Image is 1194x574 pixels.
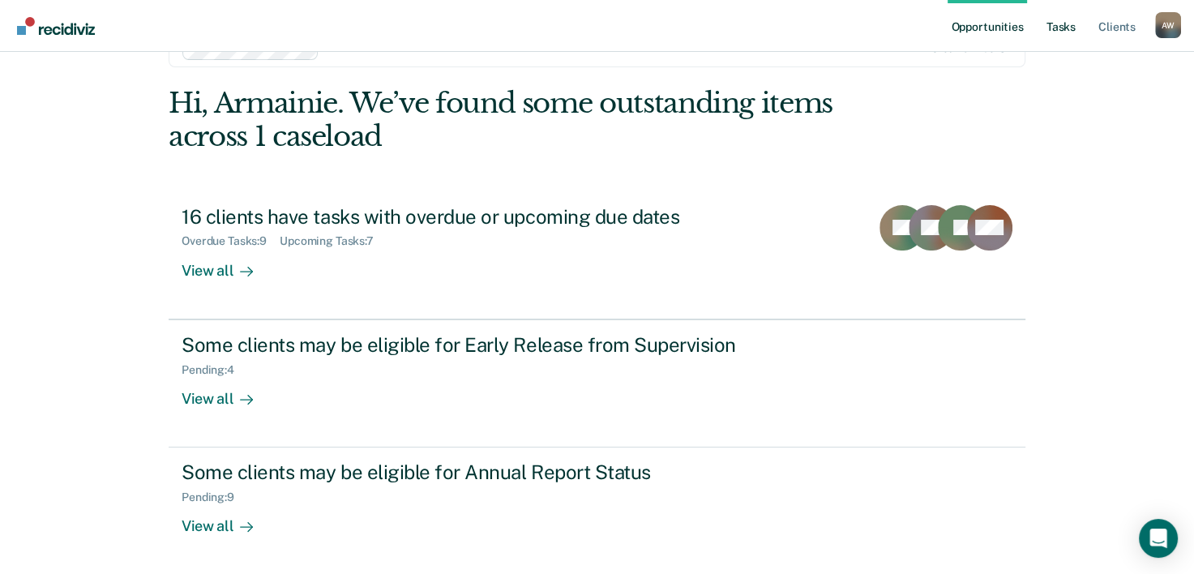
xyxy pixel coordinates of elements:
div: 16 clients have tasks with overdue or upcoming due dates [182,205,751,229]
div: View all [182,376,272,408]
button: Profile dropdown button [1155,12,1181,38]
a: Some clients may be eligible for Early Release from SupervisionPending:4View all [169,319,1025,448]
div: View all [182,248,272,280]
div: Some clients may be eligible for Early Release from Supervision [182,333,751,357]
div: Pending : 4 [182,363,247,377]
div: A W [1155,12,1181,38]
div: Pending : 9 [182,490,247,504]
div: Overdue Tasks : 9 [182,234,280,248]
a: 16 clients have tasks with overdue or upcoming due datesOverdue Tasks:9Upcoming Tasks:7View all [169,192,1025,319]
img: Recidiviz [17,17,95,35]
div: Open Intercom Messenger [1139,519,1178,558]
div: Some clients may be eligible for Annual Report Status [182,460,751,484]
div: Hi, Armainie. We’ve found some outstanding items across 1 caseload [169,87,854,153]
div: Upcoming Tasks : 7 [280,234,387,248]
div: View all [182,504,272,536]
